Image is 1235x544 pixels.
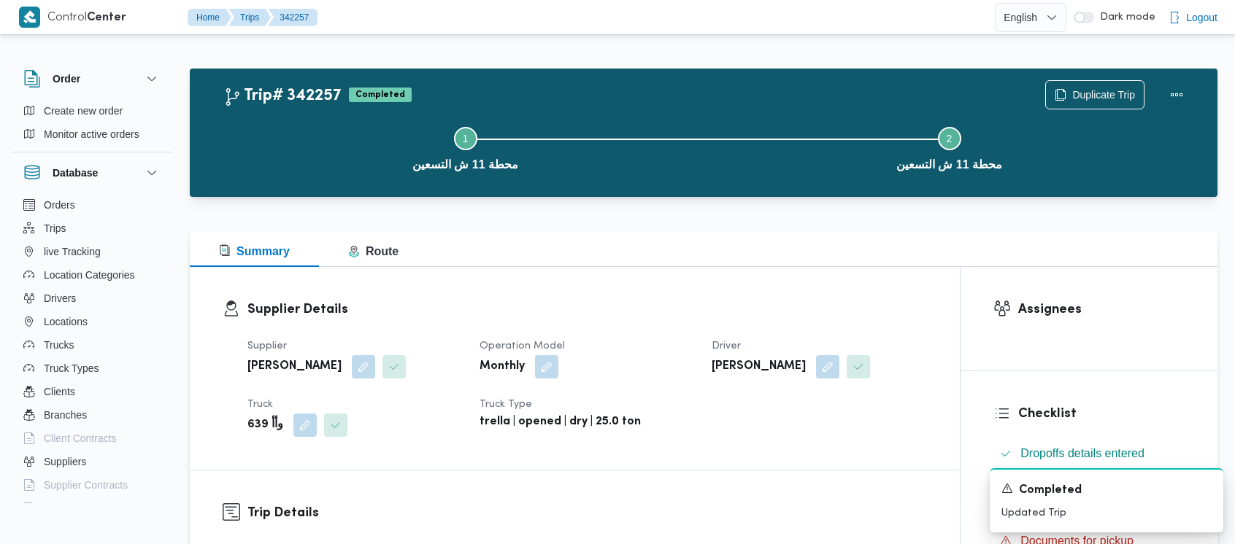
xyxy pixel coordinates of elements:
[18,287,166,310] button: Drivers
[994,442,1185,465] button: Dropoffs details entered
[247,358,342,376] b: [PERSON_NAME]
[412,156,518,174] span: محطة 11 ش التسعين
[18,403,166,427] button: Branches
[44,406,87,424] span: Branches
[44,336,74,354] span: Trucks
[18,123,166,146] button: Monitor active orders
[1162,80,1191,109] button: Actions
[480,413,641,431] b: trella | opened | dry | 25.0 ton
[1020,447,1144,459] span: Dropoffs details entered
[896,156,1002,174] span: محطة 11 ش التسعين
[44,243,101,260] span: live Tracking
[712,341,741,351] span: Driver
[219,245,290,257] span: Summary
[44,102,123,120] span: Create new order
[53,70,80,88] h3: Order
[247,416,283,434] b: 639 وأأ
[44,219,66,237] span: Trips
[712,358,806,376] b: [PERSON_NAME]
[1045,80,1144,109] button: Duplicate Trip
[247,503,927,523] h3: Trip Details
[18,497,166,520] button: Devices
[247,400,273,409] span: Truck
[44,360,99,377] span: Truck Types
[18,217,166,240] button: Trips
[18,193,166,217] button: Orders
[480,341,565,351] span: Operation Model
[480,358,525,376] b: Monthly
[44,453,86,470] span: Suppliers
[1186,9,1217,26] span: Logout
[44,196,75,214] span: Orders
[228,9,271,26] button: Trips
[1018,404,1185,424] h3: Checklist
[188,9,231,26] button: Home
[349,88,412,102] span: Completed
[268,9,318,26] button: 342257
[18,333,166,357] button: Trucks
[18,310,166,333] button: Locations
[18,380,166,403] button: Clients
[463,133,469,144] span: 1
[12,193,172,509] div: Database
[707,109,1191,185] button: محطة 11 ش التسعين
[23,164,161,182] button: Database
[12,99,172,152] div: Order
[44,500,80,517] span: Devices
[223,87,342,106] h2: Trip# 342257
[1020,445,1144,462] span: Dropoffs details entered
[348,245,399,257] span: Route
[44,290,76,307] span: Drivers
[44,266,135,284] span: Location Categories
[18,450,166,473] button: Suppliers
[87,12,126,23] b: Center
[44,476,128,494] span: Supplier Contracts
[480,400,532,409] span: Truck Type
[44,313,88,330] span: Locations
[18,263,166,287] button: Location Categories
[18,99,166,123] button: Create new order
[247,300,927,319] h3: Supplier Details
[1001,505,1212,521] p: Updated Trip
[223,109,707,185] button: محطة 11 ش التسعين
[1163,3,1223,32] button: Logout
[1018,300,1185,319] h3: Assignees
[23,70,161,88] button: Order
[18,357,166,380] button: Truck Types
[15,486,61,529] iframe: chat widget
[53,164,98,182] h3: Database
[44,430,117,447] span: Client Contracts
[44,383,75,400] span: Clients
[1001,481,1212,500] div: Notification
[247,341,287,351] span: Supplier
[1072,86,1135,104] span: Duplicate Trip
[947,133,953,144] span: 2
[18,240,166,263] button: live Tracking
[18,473,166,497] button: Supplier Contracts
[44,125,139,143] span: Monitor active orders
[1019,482,1082,500] span: Completed
[18,427,166,450] button: Client Contracts
[19,7,40,28] img: X8yXhbKr1z7QwAAAABJRU5ErkJggg==
[1094,12,1155,23] span: Dark mode
[355,90,405,99] b: Completed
